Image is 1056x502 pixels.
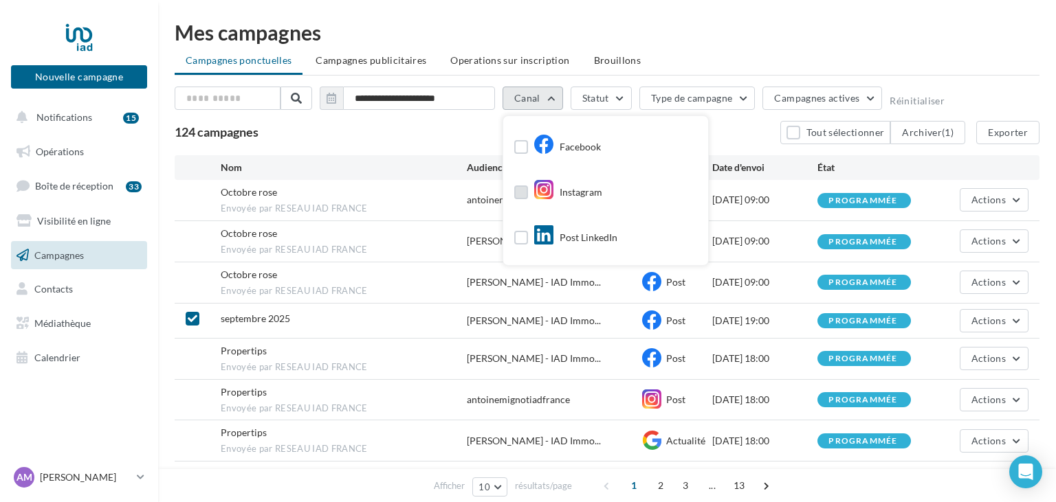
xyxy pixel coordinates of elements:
span: Operations sur inscription [450,54,569,66]
button: Canal [503,87,563,110]
span: 2 [650,475,672,497]
div: Mes campagnes [175,22,1039,43]
span: Post [666,393,685,405]
button: Actions [960,388,1028,411]
div: Nom [221,161,467,174]
button: Nouvelle campagne [11,65,147,89]
a: Visibilité en ligne [8,207,150,236]
span: Post [666,352,685,364]
span: [PERSON_NAME] - IAD Immo... [467,275,601,289]
div: [DATE] 19:00 [712,314,817,328]
div: [DATE] 18:00 [712,352,817,365]
div: programmée [828,354,897,363]
button: Réinitialiser [890,95,945,106]
a: Médiathèque [8,309,150,338]
span: Actions [971,435,1006,446]
span: Visibilité en ligne [37,215,111,227]
span: Afficher [434,479,465,492]
span: Envoyée par RESEAU IAD FRANCE [221,443,467,455]
span: Actualité [666,435,705,446]
a: Boîte de réception33 [8,171,150,201]
div: [DATE] 18:00 [712,393,817,407]
div: Instagram [533,183,602,203]
span: Propertips [221,386,267,398]
button: 10 [472,477,507,497]
a: Opérations [8,137,150,166]
div: programmée [828,396,897,404]
button: Campagnes actives [762,87,882,110]
div: Facebook [533,137,601,158]
span: Actions [971,194,1006,205]
a: AM [PERSON_NAME] [11,464,147,490]
div: programmée [828,437,897,446]
span: 124 campagnes [175,124,258,139]
span: Calendrier [34,352,80,363]
button: Statut [571,87,632,110]
span: Journée mondiale du Tourisme [221,468,352,479]
div: programmée [828,196,897,205]
button: Actions [960,309,1028,332]
span: (1) [942,126,954,138]
span: [PERSON_NAME] - IAD Immo... [467,352,601,365]
p: [PERSON_NAME] [40,470,131,484]
span: Octobre rose [221,227,277,239]
span: [PERSON_NAME] - IAD Immo... [467,434,601,448]
span: Octobre rose [221,186,277,198]
div: programmée [828,317,897,326]
span: résultats/page [515,479,572,492]
div: antoinemignotiadfrance [467,193,570,207]
span: Post [666,276,685,288]
a: Contacts [8,275,150,304]
span: Envoyée par RESEAU IAD FRANCE [221,402,467,415]
div: [DATE] 09:00 [712,193,817,207]
div: programmée [828,238,897,247]
div: 33 [126,181,142,192]
span: Envoyée par RESEAU IAD FRANCE [221,361,467,374]
span: Notifications [36,111,92,123]
span: [PERSON_NAME] - IAD Immo... [467,234,601,248]
span: 10 [478,481,490,492]
button: Actions [960,188,1028,212]
button: Actions [960,229,1028,253]
span: septembre 2025 [221,312,290,324]
span: Propertips [221,426,267,438]
button: Exporter [976,121,1039,144]
div: Audience [467,161,642,174]
span: Envoyée par RESEAU IAD FRANCE [221,203,467,215]
span: AM [16,470,32,484]
span: 13 [728,475,751,497]
span: Contacts [34,283,73,295]
span: [PERSON_NAME] - IAD Immo... [467,314,601,328]
span: Actions [971,315,1006,326]
button: Tout sélectionner [780,121,890,144]
span: Actions [971,235,1006,247]
span: Campagnes publicitaires [316,54,426,66]
span: Campagnes actives [774,92,859,104]
button: Actions [960,429,1028,453]
span: Octobre rose [221,269,277,280]
a: Calendrier [8,343,150,372]
span: Envoyée par RESEAU IAD FRANCE [221,244,467,256]
span: Opérations [36,146,84,157]
span: Actions [971,393,1006,405]
button: Type de campagne [639,87,756,110]
a: Campagnes [8,241,150,270]
div: [DATE] 18:00 [712,434,817,448]
span: Actions [971,352,1006,364]
span: Propertips [221,345,267,356]
div: [DATE] 09:00 [712,234,817,248]
div: antoinemignotiadfrance [467,393,570,407]
div: Post LinkedIn [533,228,617,249]
div: [DATE] 09:00 [712,275,817,289]
span: Boîte de réception [35,180,113,192]
span: Médiathèque [34,317,91,329]
span: Campagnes [34,249,84,260]
button: Actions [960,347,1028,370]
span: 1 [623,475,645,497]
span: ... [701,475,723,497]
div: programmée [828,278,897,287]
span: Brouillons [594,54,641,66]
span: Envoyée par RESEAU IAD FRANCE [221,285,467,297]
button: Actions [960,271,1028,294]
div: État [817,161,923,174]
